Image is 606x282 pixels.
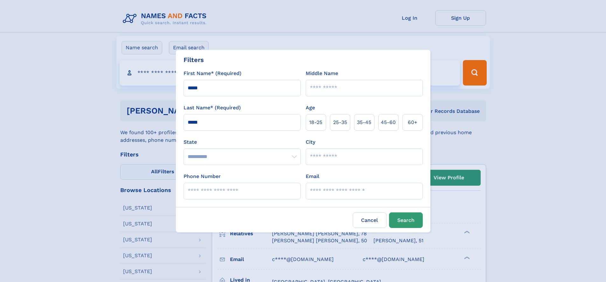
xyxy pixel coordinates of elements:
[184,70,241,77] label: First Name* (Required)
[306,138,315,146] label: City
[408,119,417,126] span: 60+
[353,212,387,228] label: Cancel
[309,119,322,126] span: 18‑25
[333,119,347,126] span: 25‑35
[184,173,221,180] label: Phone Number
[184,104,241,112] label: Last Name* (Required)
[357,119,371,126] span: 35‑45
[306,173,319,180] label: Email
[306,104,315,112] label: Age
[389,212,423,228] button: Search
[306,70,338,77] label: Middle Name
[381,119,396,126] span: 45‑60
[184,55,204,65] div: Filters
[184,138,301,146] label: State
